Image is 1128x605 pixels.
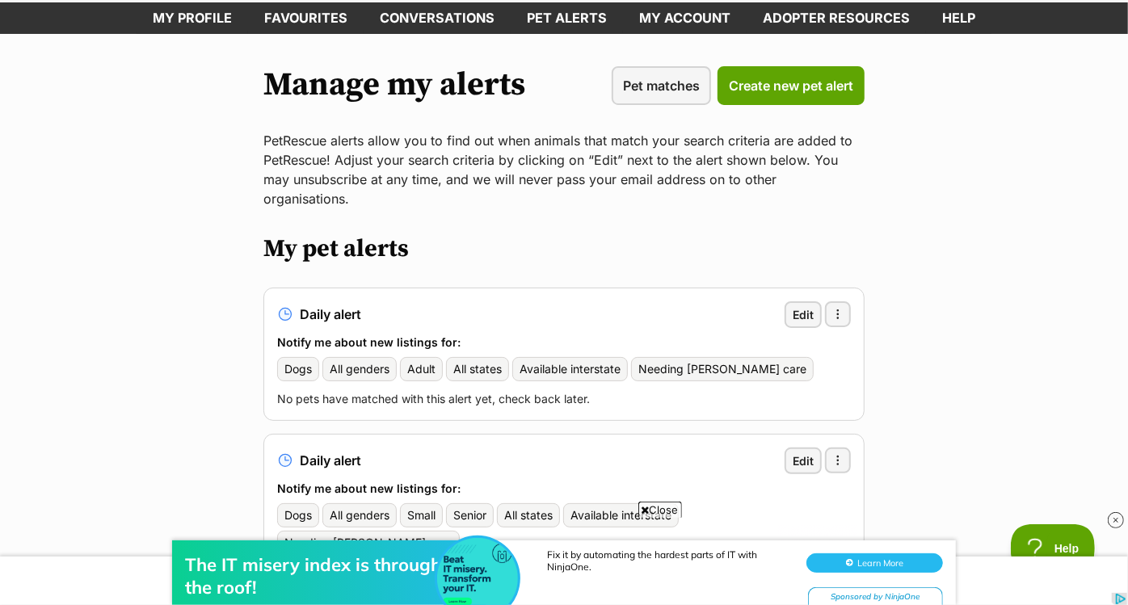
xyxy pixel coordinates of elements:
p: PetRescue alerts allow you to find out when animals that match your search criteria are added to ... [263,131,865,208]
h3: Notify me about new listings for: [277,334,851,351]
span: Daily alert [300,307,361,321]
span: Close [638,502,682,518]
span: Needing [PERSON_NAME] care [638,361,806,377]
button: Learn More [806,45,943,65]
h1: Manage my alerts [263,66,525,103]
span: Edit [793,452,814,469]
span: Create new pet alert [729,76,853,95]
div: The IT misery index is through the roof! [185,45,444,90]
a: Edit [785,301,822,328]
a: Pet matches [612,66,711,105]
a: My profile [137,2,248,34]
span: Available interstate [570,507,671,523]
span: Dogs [284,361,312,377]
h3: Notify me about new listings for: [277,481,851,497]
span: Pet matches [623,76,700,95]
span: Available interstate [520,361,621,377]
p: No pets have matched with this alert yet, check back later. [277,391,851,407]
span: All states [504,507,553,523]
div: Sponsored by NinjaOne [808,79,943,99]
span: All genders [330,507,389,523]
a: Edit [785,447,822,474]
span: All states [453,361,502,377]
a: Adopter resources [747,2,926,34]
span: Dogs [284,507,312,523]
span: Edit [793,306,814,323]
img: The IT misery index is through the roof! [437,30,518,111]
a: Create new pet alert [718,66,865,105]
span: Daily alert [300,453,361,468]
a: Favourites [248,2,364,34]
span: Small [407,507,436,523]
span: Adult [407,361,436,377]
a: My account [623,2,747,34]
a: Help [926,2,991,34]
img: close_rtb.svg [1108,512,1124,528]
a: conversations [364,2,511,34]
div: Fix it by automating the hardest parts of IT with NinjaOne. [547,40,789,65]
h2: My pet alerts [263,234,865,263]
span: Senior [453,507,486,523]
a: Pet alerts [511,2,623,34]
span: All genders [330,361,389,377]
